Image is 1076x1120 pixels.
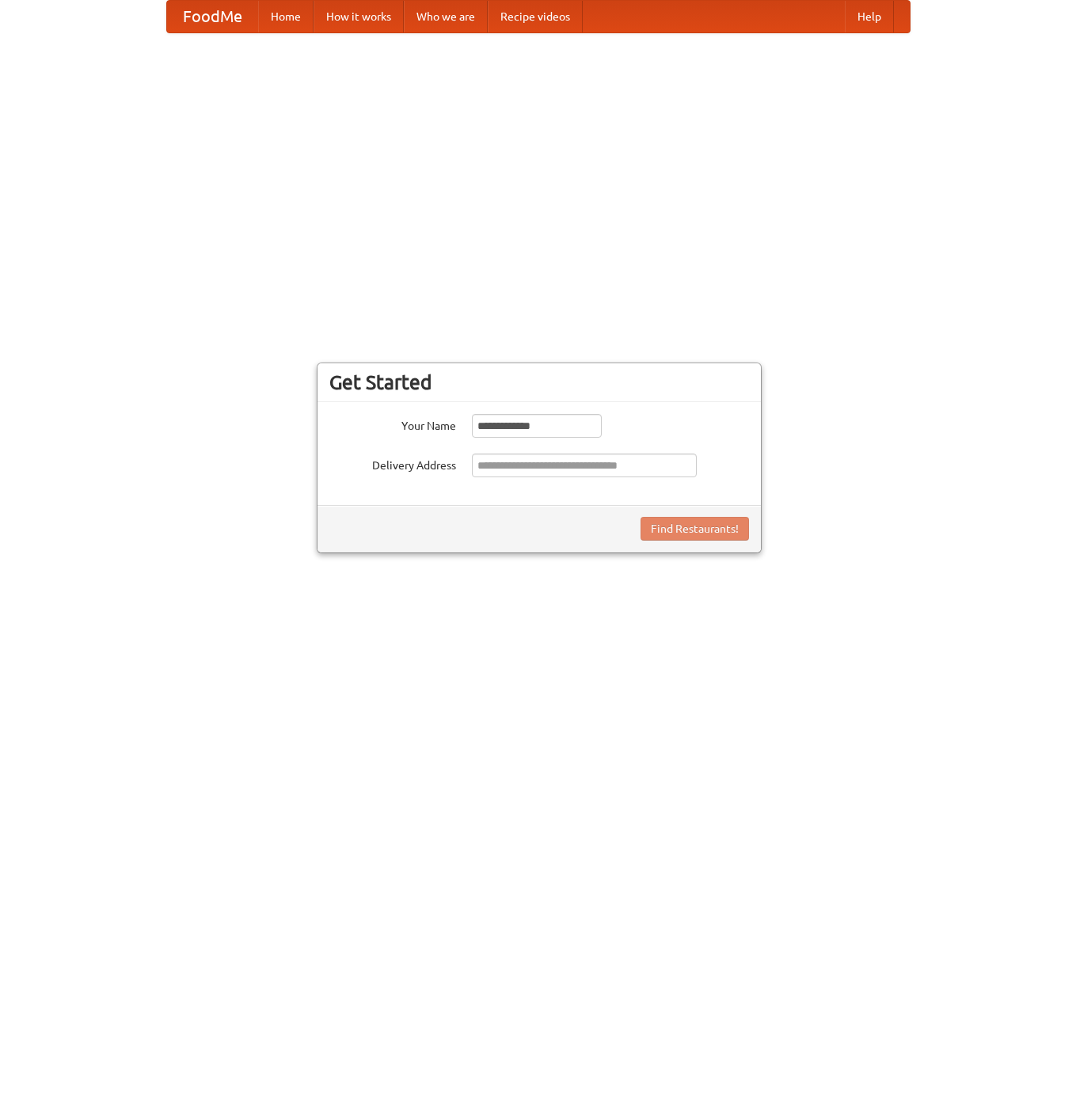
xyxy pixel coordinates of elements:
a: How it works [314,1,404,32]
h3: Get Started [329,370,749,394]
a: Recipe videos [488,1,583,32]
label: Your Name [329,414,456,434]
a: Home [258,1,314,32]
button: Find Restaurants! [641,517,749,541]
a: Who we are [404,1,488,32]
label: Delivery Address [329,454,456,473]
a: Help [845,1,894,32]
a: FoodMe [167,1,258,32]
